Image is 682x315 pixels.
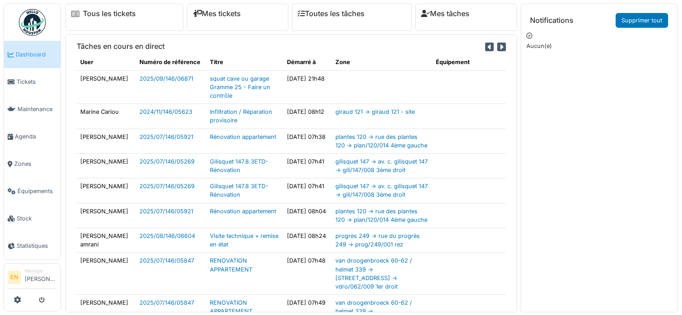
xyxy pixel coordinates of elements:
[17,105,57,113] span: Maintenance
[77,153,136,178] td: [PERSON_NAME]
[83,9,136,18] a: Tous les tickets
[4,177,61,205] a: Équipements
[283,253,332,295] td: [DATE] 07h48
[139,108,192,115] a: 2024/11/146/05623
[210,299,252,315] a: RENOVATION APPARTEMENT
[77,129,136,153] td: [PERSON_NAME]
[210,158,268,173] a: Gilisquet 147.8 3ETD-Rénovation
[298,9,365,18] a: Toutes les tâches
[283,54,332,70] th: Démarré à
[15,132,57,141] span: Agenda
[283,228,332,253] td: [DATE] 08h24
[14,160,57,168] span: Zones
[335,183,428,198] a: gilisquet 147 -> av. c. gilisquet 147 -> gili/147/008 3ème droit
[17,187,57,195] span: Équipements
[335,208,427,223] a: plantes 120 -> rue des plantes 120 -> plan/120/014 4ème gauche
[210,108,272,124] a: Infiltration / Réparation provisoire
[17,242,57,250] span: Statistiques
[210,75,270,99] a: squat cave ou garage Gramme 25 - Faire un contrôle
[77,70,136,104] td: [PERSON_NAME]
[139,208,193,215] a: 2025/07/146/05921
[335,108,415,115] a: giraud 121 -> giraud 121 - site
[335,233,420,248] a: progrès 249 -> rue du progrès 249 -> prog/249/001 rez
[210,134,276,140] a: Rénovation appartement
[210,183,268,198] a: Gilisquet 147.8 3ETD-Rénovation
[283,70,332,104] td: [DATE] 21h48
[210,208,276,215] a: Rénovation appartement
[432,54,506,70] th: Équipement
[526,42,672,50] p: Aucun(e)
[77,228,136,253] td: [PERSON_NAME] amrani
[283,129,332,153] td: [DATE] 07h38
[80,59,93,65] span: translation missing: fr.shared.user
[335,257,412,290] a: van droogenbroeck 60-62 / helmet 339 -> [STREET_ADDRESS] -> vdro/062/009 1er droit
[4,41,61,68] a: Dashboard
[77,42,165,51] h6: Tâches en cours en direct
[206,54,283,70] th: Titre
[8,271,21,284] li: EN
[25,268,57,287] li: [PERSON_NAME]
[283,153,332,178] td: [DATE] 07h41
[335,134,427,149] a: plantes 120 -> rue des plantes 120 -> plan/120/014 4ème gauche
[421,9,469,18] a: Mes tâches
[4,232,61,259] a: Statistiques
[332,54,432,70] th: Zone
[4,68,61,95] a: Tickets
[77,203,136,228] td: [PERSON_NAME]
[77,104,136,129] td: Marine Cariou
[283,203,332,228] td: [DATE] 08h04
[210,257,252,272] a: RENOVATION APPARTEMENT
[4,150,61,177] a: Zones
[17,214,57,223] span: Stock
[139,183,195,190] a: 2025/07/146/05269
[139,75,193,82] a: 2025/09/146/06871
[4,95,61,123] a: Maintenance
[210,233,278,248] a: Visite technique + remise en état
[193,9,241,18] a: Mes tickets
[139,257,194,264] a: 2025/07/146/05847
[17,78,57,86] span: Tickets
[77,178,136,203] td: [PERSON_NAME]
[4,123,61,150] a: Agenda
[4,205,61,232] a: Stock
[283,178,332,203] td: [DATE] 07h41
[139,233,195,239] a: 2025/08/146/06604
[136,54,206,70] th: Numéro de référence
[139,158,195,165] a: 2025/07/146/05269
[77,253,136,295] td: [PERSON_NAME]
[8,268,57,289] a: EN Manager[PERSON_NAME]
[19,9,46,36] img: Badge_color-CXgf-gQk.svg
[16,50,57,59] span: Dashboard
[335,158,428,173] a: gilisquet 147 -> av. c. gilisquet 147 -> gili/147/008 3ème droit
[25,268,57,274] div: Manager
[139,134,193,140] a: 2025/07/146/05921
[283,104,332,129] td: [DATE] 08h12
[139,299,194,306] a: 2025/07/146/05847
[616,13,668,28] a: Supprimer tout
[530,16,573,25] h6: Notifications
